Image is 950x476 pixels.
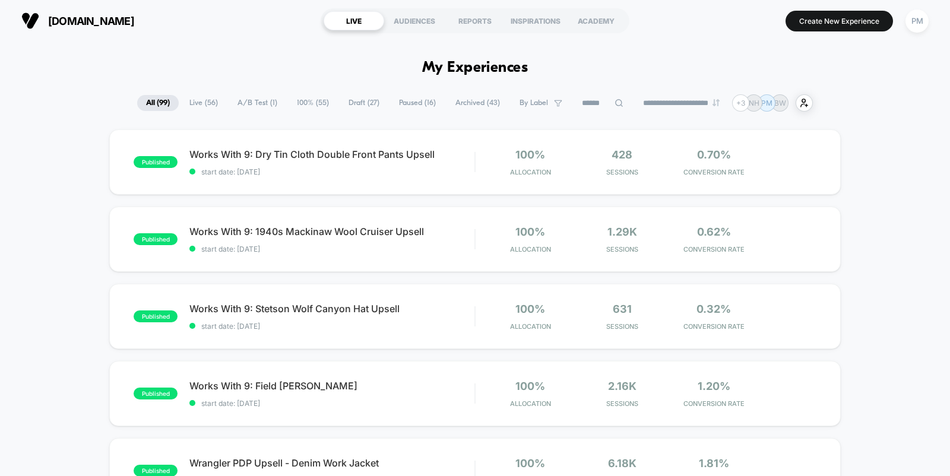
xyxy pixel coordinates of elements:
h1: My Experiences [422,59,528,77]
span: Allocation [510,399,551,408]
span: published [134,388,178,399]
span: 1.81% [699,457,729,469]
button: [DOMAIN_NAME] [18,11,138,30]
span: Paused ( 16 ) [390,95,445,111]
span: Sessions [579,168,665,176]
span: [DOMAIN_NAME] [48,15,134,27]
span: 6.18k [608,457,636,469]
img: end [712,99,720,106]
button: Create New Experience [786,11,893,31]
span: 1.20% [698,380,730,392]
span: start date: [DATE] [189,245,474,253]
span: CONVERSION RATE [671,399,757,408]
div: ACADEMY [566,11,626,30]
span: published [134,310,178,322]
span: CONVERSION RATE [671,245,757,253]
span: A/B Test ( 1 ) [229,95,286,111]
span: 100% [515,226,545,238]
span: 1.29k [607,226,637,238]
span: 100% [515,303,545,315]
p: PM [761,99,772,107]
span: 2.16k [608,380,636,392]
span: 631 [613,303,632,315]
span: Sessions [579,245,665,253]
span: Wrangler PDP Upsell - Denim Work Jacket [189,457,474,469]
div: PM [905,9,929,33]
span: Allocation [510,168,551,176]
span: 100% [515,380,545,392]
span: published [134,156,178,168]
span: start date: [DATE] [189,322,474,331]
div: INSPIRATIONS [505,11,566,30]
span: Works With 9: 1940s Mackinaw Wool Cruiser Upsell [189,226,474,237]
div: AUDIENCES [384,11,445,30]
span: 100% ( 55 ) [288,95,338,111]
span: Archived ( 43 ) [446,95,509,111]
p: NH [749,99,759,107]
span: start date: [DATE] [189,399,474,408]
span: Sessions [579,322,665,331]
div: LIVE [324,11,384,30]
span: Allocation [510,322,551,331]
span: Works With 9: Field [PERSON_NAME] [189,380,474,392]
img: Visually logo [21,12,39,30]
span: Live ( 56 ) [180,95,227,111]
span: 0.70% [697,148,731,161]
span: Works With 9: Stetson Wolf Canyon Hat Upsell [189,303,474,315]
span: By Label [520,99,548,107]
p: BW [774,99,786,107]
span: Works With 9: Dry Tin Cloth Double Front Pants Upsell [189,148,474,160]
span: All ( 99 ) [137,95,179,111]
span: Allocation [510,245,551,253]
span: 100% [515,457,545,469]
div: + 3 [732,94,749,112]
button: PM [902,9,932,33]
span: 0.32% [696,303,731,315]
span: 0.62% [697,226,731,238]
span: start date: [DATE] [189,167,474,176]
span: 428 [612,148,632,161]
span: CONVERSION RATE [671,168,757,176]
span: published [134,233,178,245]
div: REPORTS [445,11,505,30]
span: Sessions [579,399,665,408]
span: Draft ( 27 ) [340,95,388,111]
span: CONVERSION RATE [671,322,757,331]
span: 100% [515,148,545,161]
